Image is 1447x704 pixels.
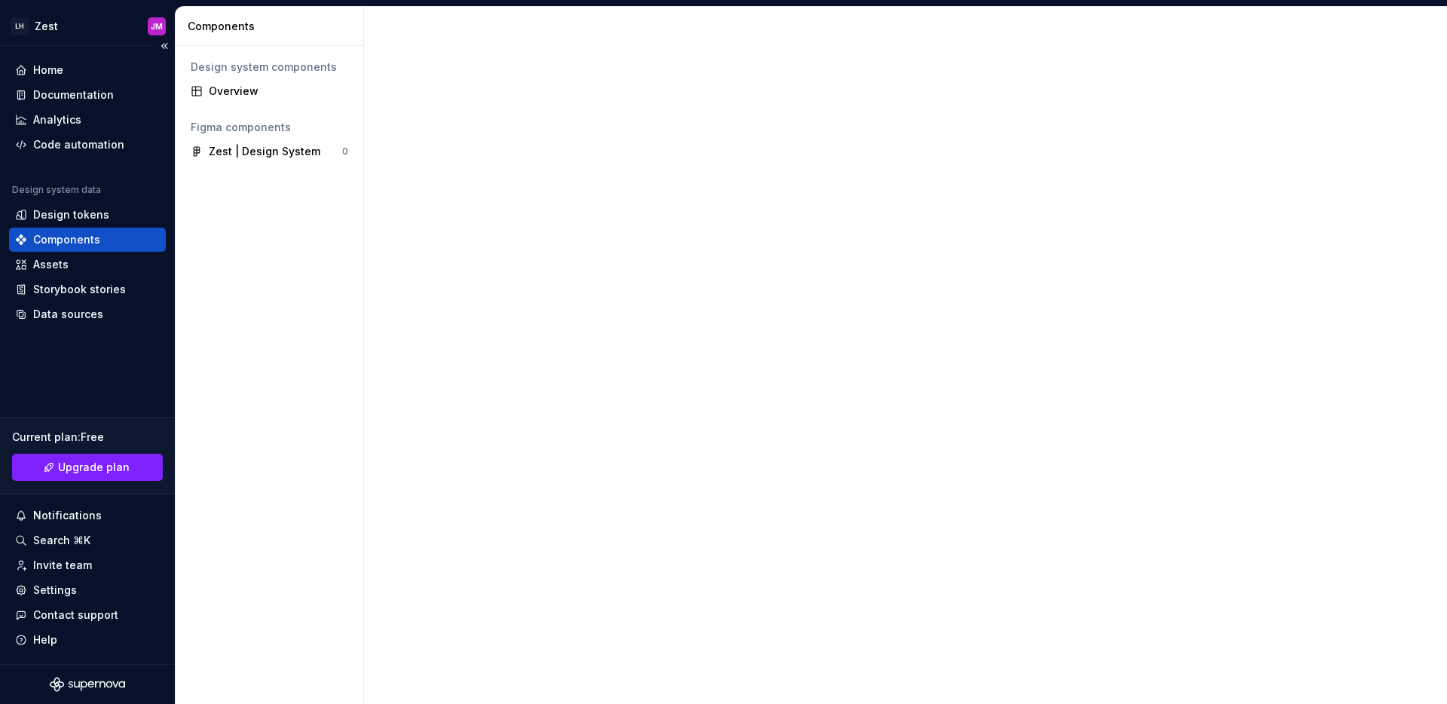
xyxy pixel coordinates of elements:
[188,19,357,34] div: Components
[209,144,320,159] div: Zest | Design System
[9,578,166,602] a: Settings
[9,528,166,552] button: Search ⌘K
[209,84,348,99] div: Overview
[9,277,166,301] a: Storybook stories
[9,203,166,227] a: Design tokens
[151,20,163,32] div: JM
[191,60,348,75] div: Design system components
[33,137,124,152] div: Code automation
[33,282,126,297] div: Storybook stories
[58,460,130,475] span: Upgrade plan
[33,307,103,322] div: Data sources
[9,133,166,157] a: Code automation
[342,145,348,158] div: 0
[33,112,81,127] div: Analytics
[9,553,166,577] a: Invite team
[9,253,166,277] a: Assets
[9,108,166,132] a: Analytics
[9,628,166,652] button: Help
[33,632,57,647] div: Help
[9,302,166,326] a: Data sources
[33,63,63,78] div: Home
[185,79,354,103] a: Overview
[33,508,102,523] div: Notifications
[33,583,77,598] div: Settings
[9,58,166,82] a: Home
[9,228,166,252] a: Components
[50,677,125,692] svg: Supernova Logo
[185,139,354,164] a: Zest | Design System0
[33,558,92,573] div: Invite team
[191,120,348,135] div: Figma components
[33,257,69,272] div: Assets
[154,35,175,57] button: Collapse sidebar
[12,184,101,196] div: Design system data
[12,430,163,445] div: Current plan : Free
[33,232,100,247] div: Components
[33,207,109,222] div: Design tokens
[11,17,29,35] div: LH
[9,504,166,528] button: Notifications
[33,533,90,548] div: Search ⌘K
[3,10,172,42] button: LHZestJM
[35,19,58,34] div: Zest
[33,608,118,623] div: Contact support
[12,454,163,481] button: Upgrade plan
[9,83,166,107] a: Documentation
[9,603,166,627] button: Contact support
[33,87,114,103] div: Documentation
